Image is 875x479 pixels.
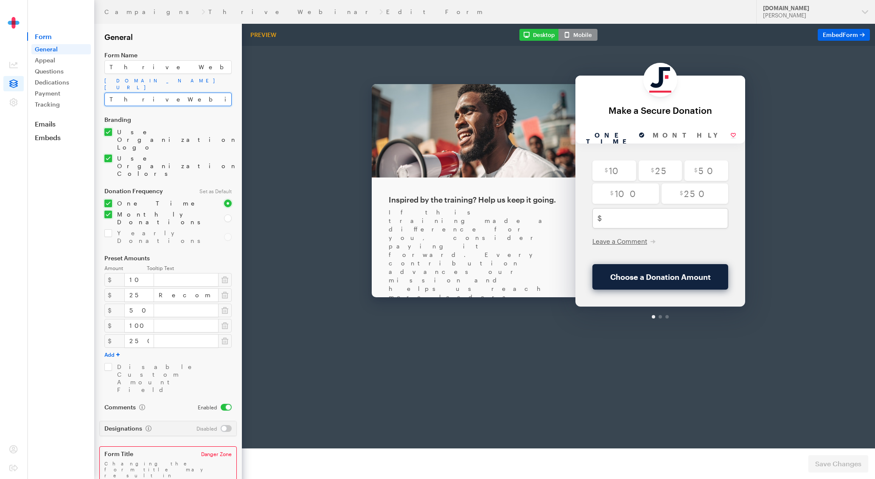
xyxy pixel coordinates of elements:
[763,5,855,12] div: [DOMAIN_NAME]
[27,32,94,41] span: Form
[104,77,232,91] a: [DOMAIN_NAME][URL]
[104,255,232,262] label: Preset Amounts
[104,351,120,358] button: Add
[104,334,125,348] div: $
[823,31,858,38] span: Embed
[763,12,855,19] div: [PERSON_NAME]
[247,31,280,39] div: Preview
[104,425,186,432] div: Designations
[112,155,232,178] label: Use Organization Colors
[31,66,91,76] a: Questions
[104,32,232,42] h2: General
[351,218,486,244] button: Choose a Donation Amount
[27,133,94,142] a: Embeds
[31,55,91,65] a: Appeal
[104,8,198,15] a: Campaigns
[27,120,94,128] a: Emails
[208,8,376,15] a: Thrive Webinar
[843,31,858,38] span: Form
[351,192,405,199] span: Leave a Comment
[104,265,147,271] label: Amount
[112,128,232,151] label: Use Organization Logo
[31,88,91,99] a: Payment
[31,99,91,110] a: Tracking
[558,29,597,41] button: Mobile
[31,77,91,87] a: Dedications
[104,404,145,411] label: Comments
[31,44,91,54] a: General
[130,38,334,132] img: cover.jpg
[342,59,495,69] div: Make a Secure Donation
[818,29,870,41] a: EmbedForm
[351,191,414,200] button: Leave a Comment
[147,162,317,366] div: If this training made a difference for you, consider paying it forward. Every contribution advanc...
[104,188,189,194] label: Donation Frequency
[104,319,125,332] div: $
[104,116,232,123] label: Branding
[147,149,317,159] div: Inspired by the training? Help us keep it going.
[147,265,232,271] label: Tooltip Text
[104,288,125,302] div: $
[194,188,237,194] div: Set as Default
[104,451,191,457] div: Form Title
[104,273,125,287] div: $
[104,52,232,59] label: Form Name
[196,451,237,457] div: Danger Zone
[104,304,125,317] div: $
